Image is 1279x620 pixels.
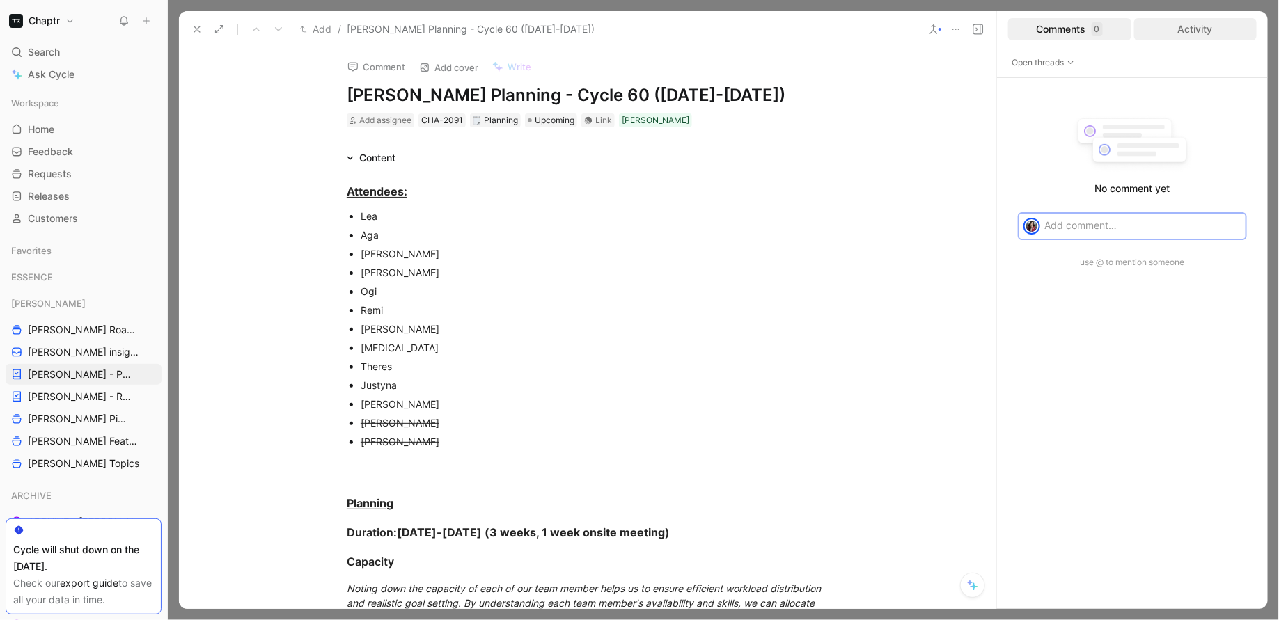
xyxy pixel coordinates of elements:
span: ARCHIVE [11,488,52,502]
a: Feedback [6,141,162,162]
div: Upcoming [525,113,577,127]
a: Requests [6,164,162,184]
div: 🗒️Planning [470,113,521,127]
span: [PERSON_NAME] Features [28,434,143,448]
div: Check our to save all your data in time. [13,575,154,608]
div: ESSENCE [6,267,162,287]
span: Add assignee [359,115,411,125]
button: Add cover [413,58,485,77]
a: [PERSON_NAME] - REFINEMENTS [6,386,162,407]
div: use @ to mention someone [1008,255,1257,269]
s: [PERSON_NAME] [361,436,439,447]
span: Upcoming [535,113,574,127]
span: [PERSON_NAME] Pipeline [28,412,130,426]
div: [PERSON_NAME][PERSON_NAME] Roadmap - open items[PERSON_NAME] insights[PERSON_NAME] - PLANNINGS[PE... [6,293,162,474]
span: Releases [28,189,70,203]
strong: [DATE]-[DATE] (3 weeks, 1 week onsite meeting) [397,525,670,539]
h1: [PERSON_NAME] Planning - Cycle 60 ([DATE]-[DATE]) [347,84,829,106]
div: [PERSON_NAME] [361,321,829,336]
u: Planning [347,496,393,510]
span: [PERSON_NAME] - PLANNINGS [28,367,134,381]
div: [PERSON_NAME] [361,265,829,280]
span: [PERSON_NAME] Roadmap - open items [28,323,138,337]
a: [PERSON_NAME] Pipeline [6,408,162,429]
div: Ogi [361,284,829,299]
button: Comment [341,57,411,77]
div: [PERSON_NAME] [361,246,829,261]
span: Open threads [1012,56,1075,70]
span: [PERSON_NAME] [11,296,86,310]
span: Ask Cycle [28,66,74,83]
div: Content [359,150,395,166]
div: Theres [361,359,829,374]
img: avatar [1025,219,1039,233]
div: Link [595,113,612,127]
div: Lea [361,209,829,223]
div: Cycle will shut down on the [DATE]. [13,541,154,575]
a: Customers [6,208,162,229]
a: [PERSON_NAME] Features [6,431,162,452]
button: Write [486,57,538,77]
span: ARCHIVE - [PERSON_NAME] Pipeline [28,515,146,529]
button: Add [297,21,335,38]
div: Workspace [6,93,162,113]
span: / [338,21,341,38]
div: Aga [361,228,829,242]
span: [PERSON_NAME] Topics [28,456,139,470]
div: Comments0 [1008,18,1131,40]
div: Remi [361,303,829,317]
a: Releases [6,186,162,207]
div: Duration: [347,524,829,541]
span: Favorites [11,244,52,257]
a: [PERSON_NAME] Topics [6,453,162,474]
span: Home [28,122,54,136]
p: No comment yet [1008,180,1257,197]
div: [PERSON_NAME] [361,397,829,411]
div: [MEDICAL_DATA] [361,340,829,355]
span: ESSENCE [11,270,53,284]
div: ARCHIVE [6,485,162,506]
div: Favorites [6,240,162,261]
span: [PERSON_NAME] Planning - Cycle 60 ([DATE]-[DATE]) [347,21,595,38]
a: [PERSON_NAME] Roadmap - open items [6,319,162,340]
a: Home [6,119,162,140]
s: [PERSON_NAME] [361,417,439,429]
a: Ask Cycle [6,64,162,85]
span: [PERSON_NAME] insights [28,345,142,359]
div: CHA-2091 [421,113,463,127]
span: Customers [28,212,78,225]
div: Justyna [361,378,829,392]
span: Search [28,44,60,61]
div: Planning [473,113,518,127]
a: [PERSON_NAME] - PLANNINGS [6,364,162,385]
a: export guide [60,577,118,589]
img: empty-comments [1068,111,1197,175]
div: 0 [1092,22,1103,36]
span: Workspace [11,96,59,110]
a: ARCHIVE - [PERSON_NAME] Pipeline [6,511,162,532]
img: Chaptr [9,14,23,28]
span: Write [508,61,531,73]
span: Feedback [28,145,73,159]
span: [PERSON_NAME] - REFINEMENTS [28,390,135,404]
div: Capacity [347,553,829,570]
div: Content [341,150,401,166]
a: [PERSON_NAME] insights [6,342,162,363]
h1: Chaptr [29,15,60,27]
div: [PERSON_NAME] [6,293,162,314]
button: Open threads [1008,56,1078,70]
div: [PERSON_NAME] [622,113,689,127]
div: Activity [1134,18,1257,40]
u: Attendees: [347,184,407,198]
div: Search [6,42,162,63]
div: ARCHIVEARCHIVE - [PERSON_NAME] PipelineARCHIVE - Noa Pipeline [6,485,162,555]
div: ESSENCE [6,267,162,292]
img: 🗒️ [473,116,481,125]
span: Requests [28,167,72,181]
button: ChaptrChaptr [6,11,78,31]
